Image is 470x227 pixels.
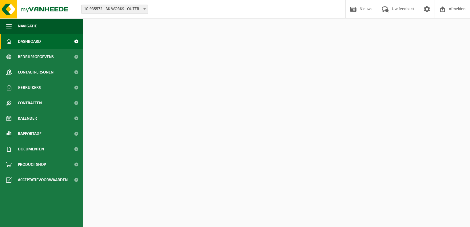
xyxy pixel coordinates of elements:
span: 10-935572 - BK WORKS - OUTER [82,5,148,14]
span: Dashboard [18,34,41,49]
span: Navigatie [18,18,37,34]
span: Product Shop [18,157,46,172]
span: Contactpersonen [18,65,54,80]
span: Bedrijfsgegevens [18,49,54,65]
span: Rapportage [18,126,42,141]
span: Acceptatievoorwaarden [18,172,68,188]
span: Documenten [18,141,44,157]
span: Gebruikers [18,80,41,95]
span: Contracten [18,95,42,111]
span: Kalender [18,111,37,126]
span: 10-935572 - BK WORKS - OUTER [81,5,148,14]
